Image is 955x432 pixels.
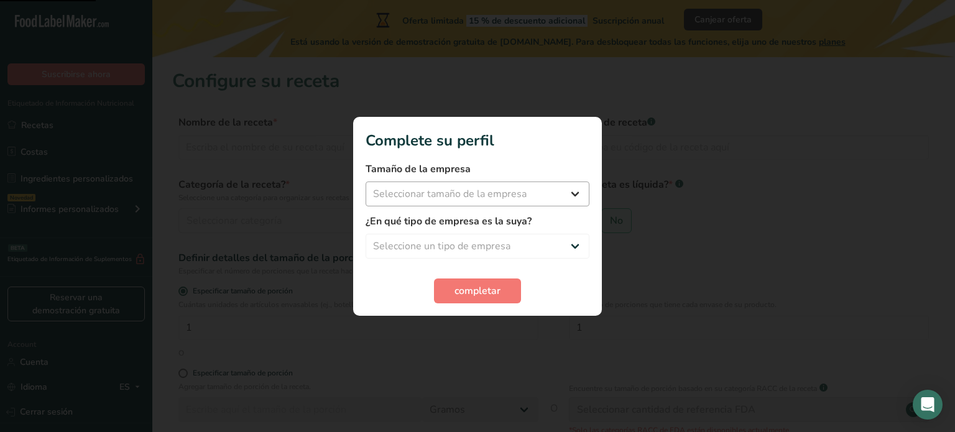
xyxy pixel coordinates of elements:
[454,283,501,298] span: completar
[913,390,943,420] div: Open Intercom Messenger
[366,214,589,229] label: ¿En qué tipo de empresa es la suya?
[366,162,589,177] label: Tamaño de la empresa
[366,129,589,152] h1: Complete su perfil
[434,278,521,303] button: completar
